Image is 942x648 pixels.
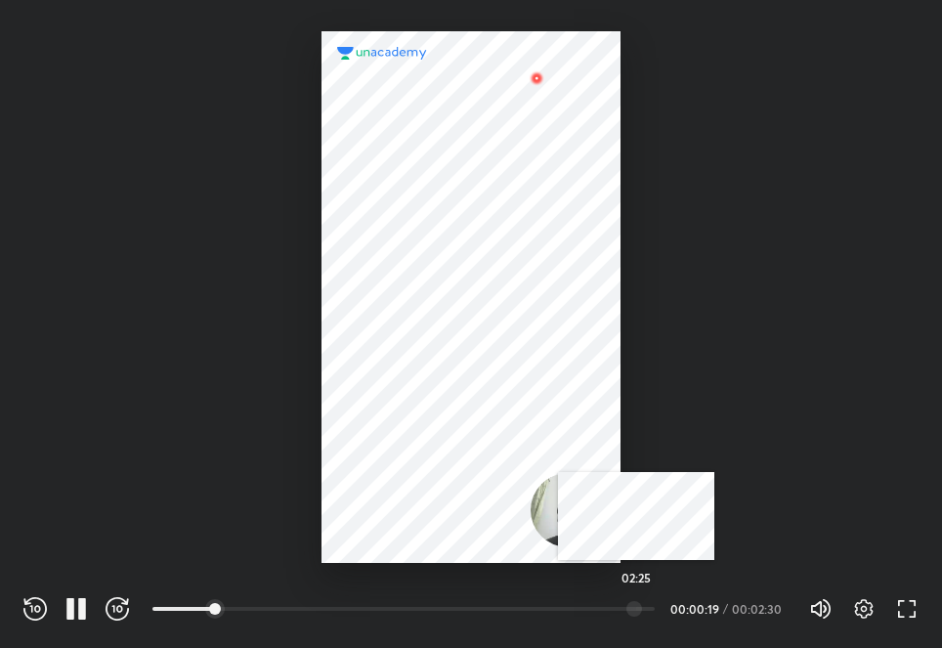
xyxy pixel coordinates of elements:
[732,603,786,615] div: 00:02:30
[621,572,651,583] h5: 02:25
[525,66,548,90] img: wMgqJGBwKWe8AAAAABJRU5ErkJggg==
[337,47,427,61] img: logo.2a7e12a2.svg
[723,603,728,615] div: /
[670,603,719,615] div: 00:00:19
